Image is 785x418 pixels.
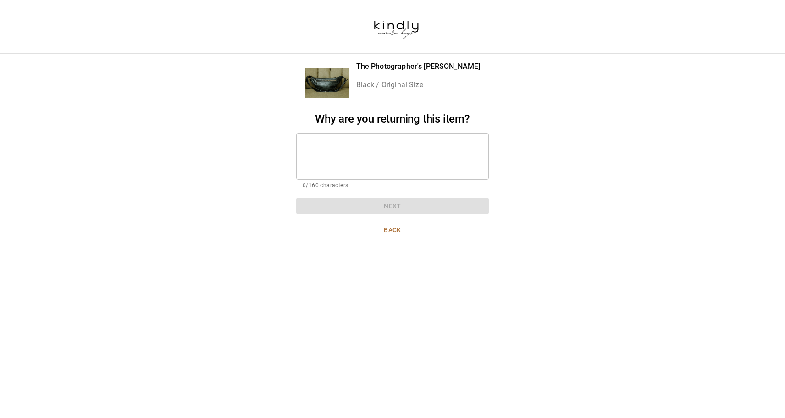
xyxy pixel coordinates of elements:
button: Back [296,222,489,239]
p: Black / Original Size [356,79,481,90]
img: kindlycamerabags.myshopify.com-b37650f6-6cf4-42a0-a808-989f93ebecdf [361,7,431,46]
p: The Photographer's [PERSON_NAME] [356,61,481,72]
p: 0/160 characters [303,181,482,190]
h2: Why are you returning this item? [296,112,489,126]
